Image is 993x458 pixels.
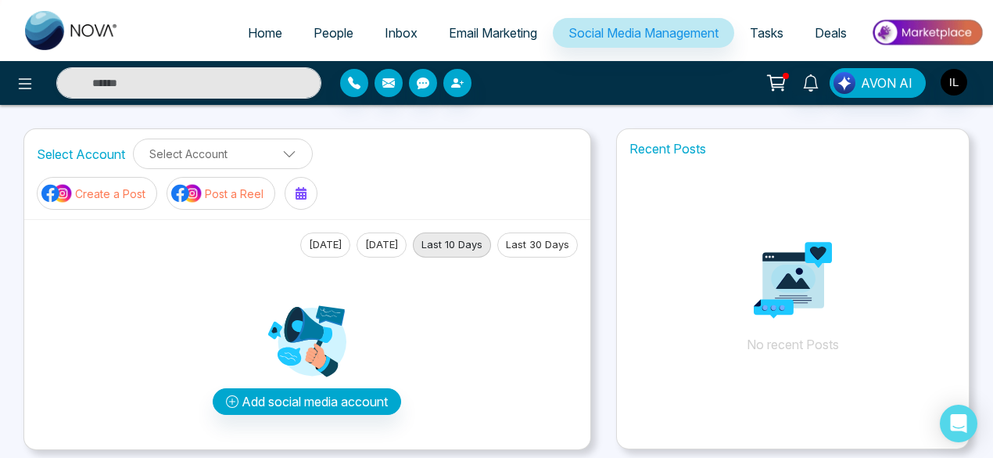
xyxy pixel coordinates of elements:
[133,139,313,169] button: Select Account
[734,18,799,48] a: Tasks
[171,183,203,204] img: social-media-icon
[232,18,298,48] a: Home
[314,25,353,41] span: People
[357,233,407,258] button: [DATE]
[248,25,282,41] span: Home
[799,18,862,48] a: Deals
[268,302,346,380] img: Analytics png
[830,68,926,98] button: AVON AI
[833,72,855,94] img: Lead Flow
[553,18,734,48] a: Social Media Management
[870,15,984,50] img: Market-place.gif
[213,388,401,415] button: Add social media account
[568,25,719,41] span: Social Media Management
[433,18,553,48] a: Email Marketing
[298,18,369,48] a: People
[861,74,912,92] span: AVON AI
[385,25,418,41] span: Inbox
[37,145,125,164] label: Select Account
[75,186,145,202] p: Create a Post
[940,405,977,442] div: Open Intercom Messenger
[941,69,967,96] img: User Avatar
[369,18,433,48] a: Inbox
[413,233,491,258] button: Last 10 Days
[167,177,275,210] button: social-media-iconPost a Reel
[617,142,969,157] h1: Recent Posts
[815,25,847,41] span: Deals
[25,11,119,50] img: Nova CRM Logo
[497,233,578,258] button: Last 30 Days
[37,177,157,210] button: social-media-iconCreate a Post
[617,164,969,399] p: No recent Posts
[205,186,263,202] p: Post a Reel
[449,25,537,41] span: Email Marketing
[750,25,783,41] span: Tasks
[300,233,350,258] button: [DATE]
[41,183,73,204] img: social-media-icon
[754,241,832,319] img: Analytics png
